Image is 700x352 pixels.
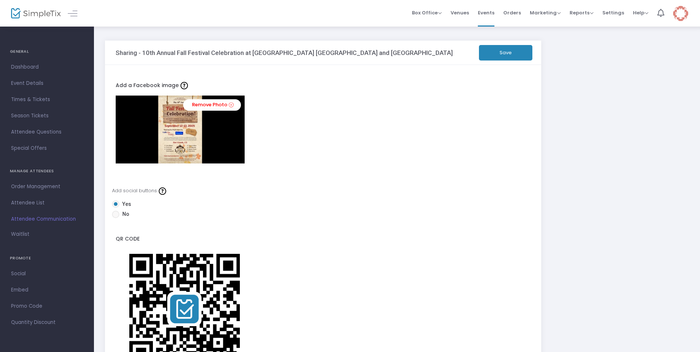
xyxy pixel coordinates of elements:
[10,164,84,179] h4: MANAGE ATTENDEES
[159,187,166,195] img: question-mark
[11,127,83,137] span: Attendee Questions
[11,214,83,224] span: Attendee Communication
[112,185,258,196] div: Add social buttons
[11,111,83,121] span: Season Tickets
[10,44,84,59] h4: GENERAL
[11,231,29,238] span: Waitlist
[530,9,561,16] span: Marketing
[11,79,83,88] span: Event Details
[570,9,594,16] span: Reports
[183,99,241,111] a: Remove Photo
[11,144,83,153] span: Special Offers
[11,301,83,311] span: Promo Code
[10,251,84,266] h4: PROMOTE
[119,210,129,218] span: No
[11,269,83,279] span: Social
[11,198,83,208] span: Attendee List
[181,82,188,89] img: question-mark
[479,45,532,61] button: Save
[112,232,258,247] label: QR Code
[478,3,494,22] span: Events
[602,3,624,22] span: Settings
[633,9,648,16] span: Help
[503,3,521,22] span: Orders
[11,95,83,104] span: Times & Tickets
[11,62,83,72] span: Dashboard
[11,285,83,295] span: Embed
[451,3,469,22] span: Venues
[11,182,83,191] span: Order Management
[116,49,453,56] h3: Sharing - 10th Annual Fall Festival Celebration at [GEOGRAPHIC_DATA] [GEOGRAPHIC_DATA] and [GEOGR...
[119,200,131,208] span: Yes
[116,96,245,163] img: FaceBook_GetAttachmentThumbnail.jpg
[11,318,83,327] span: Quantity Discount
[412,9,442,16] span: Box Office
[116,82,190,89] span: Add a Facebook image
